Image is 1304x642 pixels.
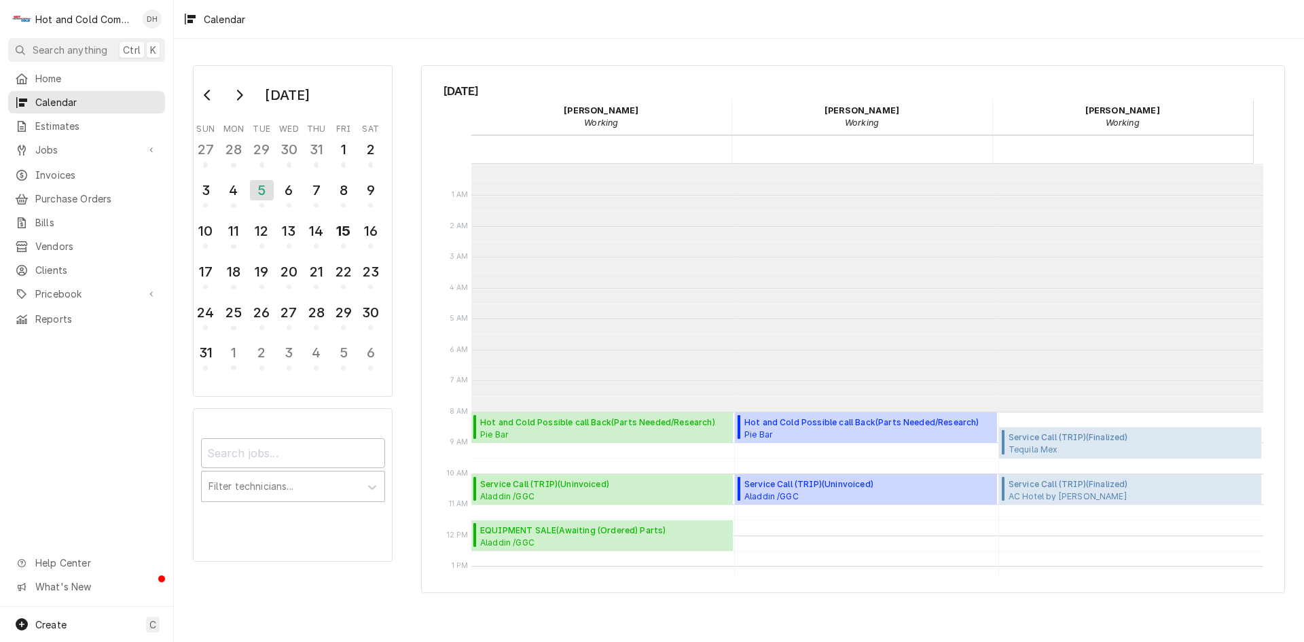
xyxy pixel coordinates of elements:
[8,552,165,574] a: Go to Help Center
[33,43,107,57] span: Search anything
[35,263,158,277] span: Clients
[8,308,165,330] a: Reports
[8,164,165,186] a: Invoices
[195,139,216,160] div: 27
[251,302,272,323] div: 26
[360,139,381,160] div: 2
[360,302,381,323] div: 30
[143,10,162,29] div: DH
[306,139,327,160] div: 31
[744,491,993,501] span: Aladdin /GGC Dining / [STREET_ADDRESS] D, [GEOGRAPHIC_DATA], GA 30043
[999,427,1261,459] div: Service Call (TRIP)(Finalized)Tequila MexTequila Mex Restaurant / [STREET_ADDRESS]
[35,95,158,109] span: Calendar
[446,499,472,510] span: 11 AM
[443,82,1263,100] span: [DATE]
[223,302,244,323] div: 25
[248,119,275,135] th: Tuesday
[195,221,216,241] div: 10
[35,119,158,133] span: Estimates
[8,38,165,62] button: Search anythingCtrlK
[278,221,300,241] div: 13
[744,416,979,429] span: Hot and Cold Possible call Back ( Parts Needed/Research )
[446,313,472,324] span: 5 AM
[251,262,272,282] div: 19
[446,251,472,262] span: 3 AM
[201,438,385,468] input: Search jobs...
[278,180,300,200] div: 6
[8,575,165,598] a: Go to What's New
[845,118,879,128] em: Working
[564,105,638,115] strong: [PERSON_NAME]
[447,375,472,386] span: 7 AM
[735,474,997,505] div: [Service] Service Call (TRIP) Aladdin /GGC Dining / 1000 University Center Ln Bldg. D, Lawrencevi...
[584,118,618,128] em: Working
[150,43,156,57] span: K
[357,119,384,135] th: Saturday
[123,43,141,57] span: Ctrl
[1106,118,1140,128] em: Working
[446,344,472,355] span: 6 AM
[35,312,158,326] span: Reports
[735,412,997,444] div: [Service] Hot and Cold Possible call Back Pie Bar Pie Bar / 771 Shallowford Rd NE #107, Kennesaw,...
[999,474,1261,505] div: Service Call (TRIP)(Finalized)AC Hotel by [PERSON_NAME]Room [STREET_ADDRESS]
[251,221,272,241] div: 12
[8,115,165,137] a: Estimates
[193,65,393,397] div: Calendar Day Picker
[192,119,219,135] th: Sunday
[480,491,729,501] span: Aladdin /GGC Dining / [STREET_ADDRESS] D, [GEOGRAPHIC_DATA], GA 30043
[1009,491,1128,501] span: AC Hotel by [PERSON_NAME] Room [STREET_ADDRESS]
[278,342,300,363] div: 3
[219,119,248,135] th: Monday
[8,188,165,210] a: Purchase Orders
[825,105,899,115] strong: [PERSON_NAME]
[333,221,354,241] div: 15
[480,429,715,440] span: Pie Bar Pie Bar / [STREET_ADDRESS]
[448,560,472,571] span: 1 PM
[278,139,300,160] div: 30
[143,10,162,29] div: Daryl Harris's Avatar
[35,12,135,26] div: Hot and Cold Commercial Kitchens, Inc.
[194,84,221,106] button: Go to previous month
[306,180,327,200] div: 7
[306,342,327,363] div: 4
[744,478,993,491] span: Service Call (TRIP) ( Uninvoiced )
[251,139,272,160] div: 29
[195,342,216,363] div: 31
[333,342,354,363] div: 5
[731,100,992,134] div: David Harris - Working
[149,618,156,632] span: C
[195,302,216,323] div: 24
[360,262,381,282] div: 23
[193,408,393,562] div: Calendar Filters
[35,168,158,182] span: Invoices
[201,426,385,516] div: Calendar Filters
[195,262,216,282] div: 17
[333,262,354,282] div: 22
[360,342,381,363] div: 6
[999,427,1261,459] div: [Service] Service Call (TRIP) Tequila Mex Tequila Mex Restaurant / 350 Paulding Plaza, Dallas, GA...
[8,139,165,161] a: Go to Jobs
[448,190,472,200] span: 1 AM
[223,262,244,282] div: 18
[471,100,732,134] div: Daryl Harris - Working
[480,416,715,429] span: Hot and Cold Possible call Back ( Parts Needed/Research )
[35,192,158,206] span: Purchase Orders
[1009,431,1192,444] span: Service Call (TRIP) ( Finalized )
[471,474,733,505] div: Service Call (TRIP)(Uninvoiced)Aladdin /GGCDining / [STREET_ADDRESS] D, [GEOGRAPHIC_DATA], GA 30043
[744,429,979,440] span: Pie Bar Pie Bar / [STREET_ADDRESS]
[8,235,165,257] a: Vendors
[421,65,1285,593] div: Calendar Calendar
[333,139,354,160] div: 1
[443,468,472,479] span: 10 AM
[8,259,165,281] a: Clients
[223,139,244,160] div: 28
[278,262,300,282] div: 20
[8,91,165,113] a: Calendar
[12,10,31,29] div: Hot and Cold Commercial Kitchens, Inc.'s Avatar
[471,412,733,444] div: [Service] Hot and Cold Possible call Back Pie Bar Pie Bar / 771 Shallowford Rd NE #107, Kennesaw,...
[446,221,472,232] span: 2 AM
[471,520,733,552] div: [Service] EQUIPMENT SALE Aladdin /GGC Dining / 1000 University Center Ln Bldg. D, Lawrenceville, ...
[8,283,165,305] a: Go to Pricebook
[275,119,302,135] th: Wednesday
[35,143,138,157] span: Jobs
